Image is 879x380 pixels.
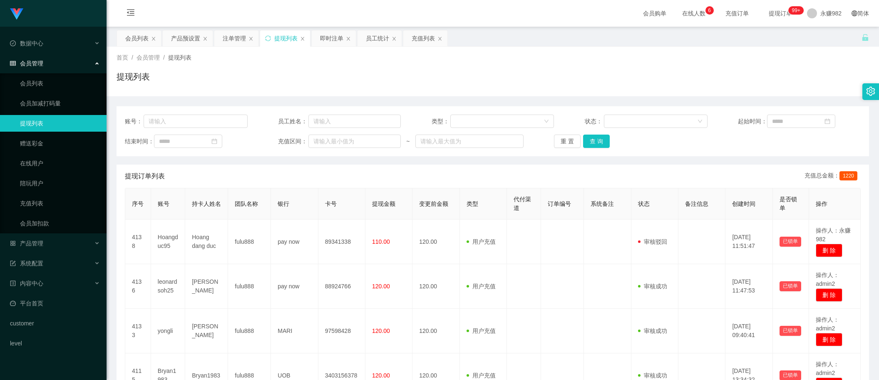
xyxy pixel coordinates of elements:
[738,117,767,126] span: 起始时间：
[437,36,442,41] i: 图标: close
[816,333,842,346] button: 删 除
[228,220,271,264] td: fulu888
[839,171,857,180] span: 1220
[325,200,337,207] span: 卡号
[125,30,149,46] div: 会员列表
[10,40,16,46] i: 图标: check-circle-o
[10,60,16,66] i: 图标: table
[151,309,185,353] td: yongli
[816,272,839,287] span: 操作人：admin2
[125,137,154,146] span: 结束时间：
[705,6,714,15] sup: 6
[805,171,861,181] div: 充值总金额：
[158,200,169,207] span: 账号
[271,264,318,309] td: pay now
[320,30,343,46] div: 即时注单
[203,36,208,41] i: 图标: close
[10,280,16,286] i: 图标: profile
[591,200,614,207] span: 系统备注
[583,135,610,148] button: 查 询
[638,238,667,245] span: 审核驳回
[151,220,185,264] td: Hoangduc95
[20,175,100,192] a: 陪玩用户
[151,36,156,41] i: 图标: close
[20,195,100,212] a: 充值列表
[725,264,772,309] td: [DATE] 11:47:53
[816,200,827,207] span: 操作
[765,10,796,16] span: 提现订单
[866,87,875,96] i: 图标: setting
[10,60,43,67] span: 会员管理
[185,309,228,353] td: [PERSON_NAME]
[548,200,571,207] span: 订单编号
[228,264,271,309] td: fulu888
[544,119,549,125] i: 图标: down
[132,54,133,61] span: /
[10,260,43,267] span: 系统配置
[171,30,200,46] div: 产品预设置
[151,264,185,309] td: leonardsoh25
[117,70,150,83] h1: 提现列表
[816,244,842,257] button: 删 除
[372,238,390,245] span: 110.00
[401,137,415,146] span: ~
[235,200,258,207] span: 团队名称
[185,264,228,309] td: [PERSON_NAME]
[10,280,43,287] span: 内容中心
[372,200,395,207] span: 提现金额
[638,200,650,207] span: 状态
[20,215,100,232] a: 会员加扣款
[732,200,755,207] span: 创建时间
[685,200,708,207] span: 备注信息
[125,309,151,353] td: 4133
[392,36,397,41] i: 图标: close
[10,40,43,47] span: 数据中心
[125,117,144,126] span: 账号：
[824,118,830,124] i: 图标: calendar
[265,35,271,41] i: 图标: sync
[708,6,711,15] p: 6
[780,237,801,247] button: 已锁单
[308,115,401,128] input: 请输入
[20,95,100,112] a: 会员加减打码量
[20,155,100,172] a: 在线用户
[467,238,496,245] span: 用户充值
[514,196,531,211] span: 代付渠道
[816,361,839,376] span: 操作人：admin2
[585,117,604,126] span: 状态：
[185,220,228,264] td: Hoang dang duc
[10,295,100,312] a: 图标: dashboard平台首页
[698,119,703,125] i: 图标: down
[271,220,318,264] td: pay now
[318,309,365,353] td: 97598428
[780,326,801,336] button: 已锁单
[419,200,448,207] span: 变更前金额
[10,260,16,266] i: 图标: form
[132,200,144,207] span: 序号
[308,135,401,148] input: 请输入最小值为
[366,30,389,46] div: 员工统计
[467,283,496,290] span: 用户充值
[300,36,305,41] i: 图标: close
[168,54,191,61] span: 提现列表
[852,10,857,16] i: 图标: global
[412,309,459,353] td: 120.00
[346,36,351,41] i: 图标: close
[117,0,145,27] i: 图标: menu-fold
[117,54,128,61] span: 首页
[862,34,869,41] i: 图标: unlock
[10,240,43,247] span: 产品管理
[372,283,390,290] span: 120.00
[816,288,842,302] button: 删 除
[125,220,151,264] td: 4138
[725,220,772,264] td: [DATE] 11:51:47
[678,10,710,16] span: 在线人数
[780,196,797,211] span: 是否锁单
[412,30,435,46] div: 充值列表
[10,8,23,20] img: logo.9652507e.png
[228,309,271,353] td: fulu888
[10,335,100,352] a: level
[432,117,451,126] span: 类型：
[318,264,365,309] td: 88924766
[780,281,801,291] button: 已锁单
